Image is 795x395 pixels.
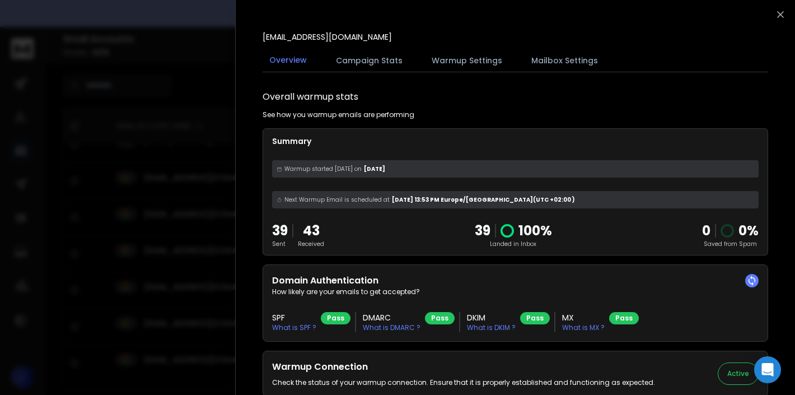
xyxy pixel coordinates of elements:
p: What is DKIM ? [467,323,516,332]
h3: DMARC [363,312,420,323]
h3: SPF [272,312,316,323]
p: 39 [272,222,288,240]
div: [DATE] 13:53 PM Europe/[GEOGRAPHIC_DATA] (UTC +02:00 ) [272,191,759,208]
h1: Overall warmup stats [263,90,358,104]
p: What is MX ? [562,323,605,332]
p: What is DMARC ? [363,323,420,332]
span: Next Warmup Email is scheduled at [284,196,390,204]
div: Pass [520,312,550,324]
button: Warmup Settings [425,48,509,73]
p: How likely are your emails to get accepted? [272,287,759,296]
p: Landed in Inbox [475,240,552,248]
p: 100 % [518,222,552,240]
p: Sent [272,240,288,248]
span: Warmup started [DATE] on [284,165,362,173]
p: What is SPF ? [272,323,316,332]
h2: Warmup Connection [272,360,655,374]
button: Active [718,363,759,385]
button: Campaign Stats [329,48,409,73]
p: See how you warmup emails are performing [263,110,414,119]
p: 0 % [738,222,759,240]
button: Overview [263,48,314,73]
p: Check the status of your warmup connection. Ensure that it is properly established and functionin... [272,378,655,387]
button: Mailbox Settings [525,48,605,73]
div: Open Intercom Messenger [754,356,781,383]
p: 39 [475,222,490,240]
div: Pass [321,312,350,324]
p: Saved from Spam [702,240,759,248]
p: Summary [272,136,759,147]
strong: 0 [702,221,710,240]
div: Pass [425,312,455,324]
div: Pass [609,312,639,324]
p: Received [298,240,324,248]
p: 43 [298,222,324,240]
div: [DATE] [272,160,759,178]
h3: MX [562,312,605,323]
h2: Domain Authentication [272,274,759,287]
h3: DKIM [467,312,516,323]
p: [EMAIL_ADDRESS][DOMAIN_NAME] [263,31,392,43]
